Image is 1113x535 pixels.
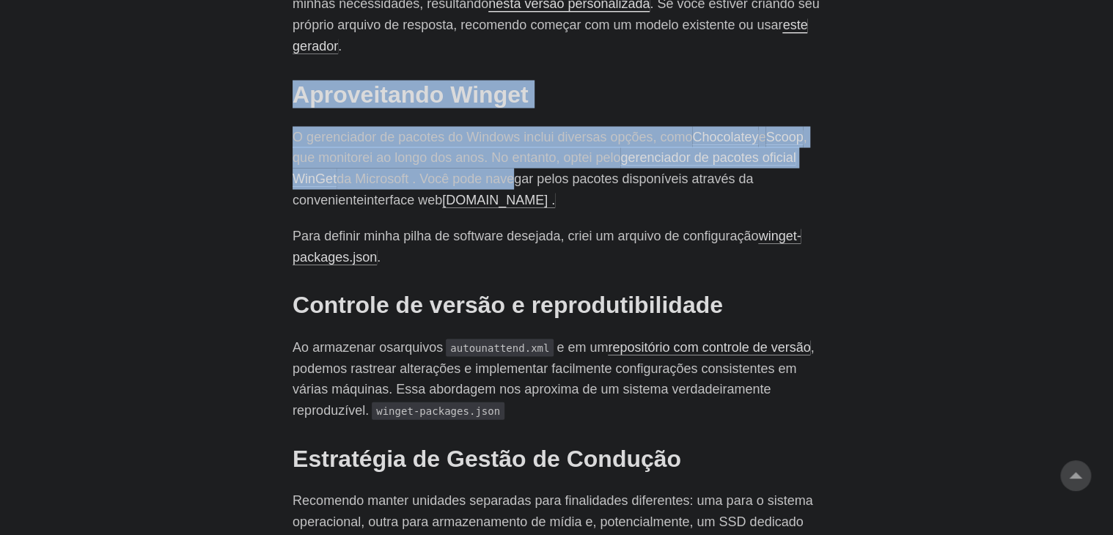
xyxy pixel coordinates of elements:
[293,339,393,354] font: Ao armazenar os
[765,129,803,144] a: Scoop
[556,339,608,354] font: e em um
[442,192,555,207] a: [DOMAIN_NAME] .
[293,129,692,144] font: O gerenciador de pacotes do Windows inclui diversas opções, como
[364,192,442,207] font: interface web
[293,445,681,471] font: Estratégia de Gestão de Condução
[692,129,758,144] a: Chocolatey
[393,339,443,354] font: arquivos
[293,171,753,207] font: da Microsoft . Você pode navegar pelos pacotes disponíveis através da conveniente
[377,249,381,264] font: .
[608,339,810,354] a: repositório com controle de versão
[758,129,765,144] font: e
[446,339,554,356] code: autounattend.xml
[293,291,723,317] font: Controle de versão e reprodutibilidade
[293,228,758,243] font: Para definir minha pilha de software desejada, criei um arquivo de configuração
[338,38,342,53] font: .
[372,402,504,419] code: winget-packages.json
[293,228,801,264] a: winget-packages.json
[293,81,528,107] font: Aproveitando Winget
[1060,460,1091,491] a: ir para o topo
